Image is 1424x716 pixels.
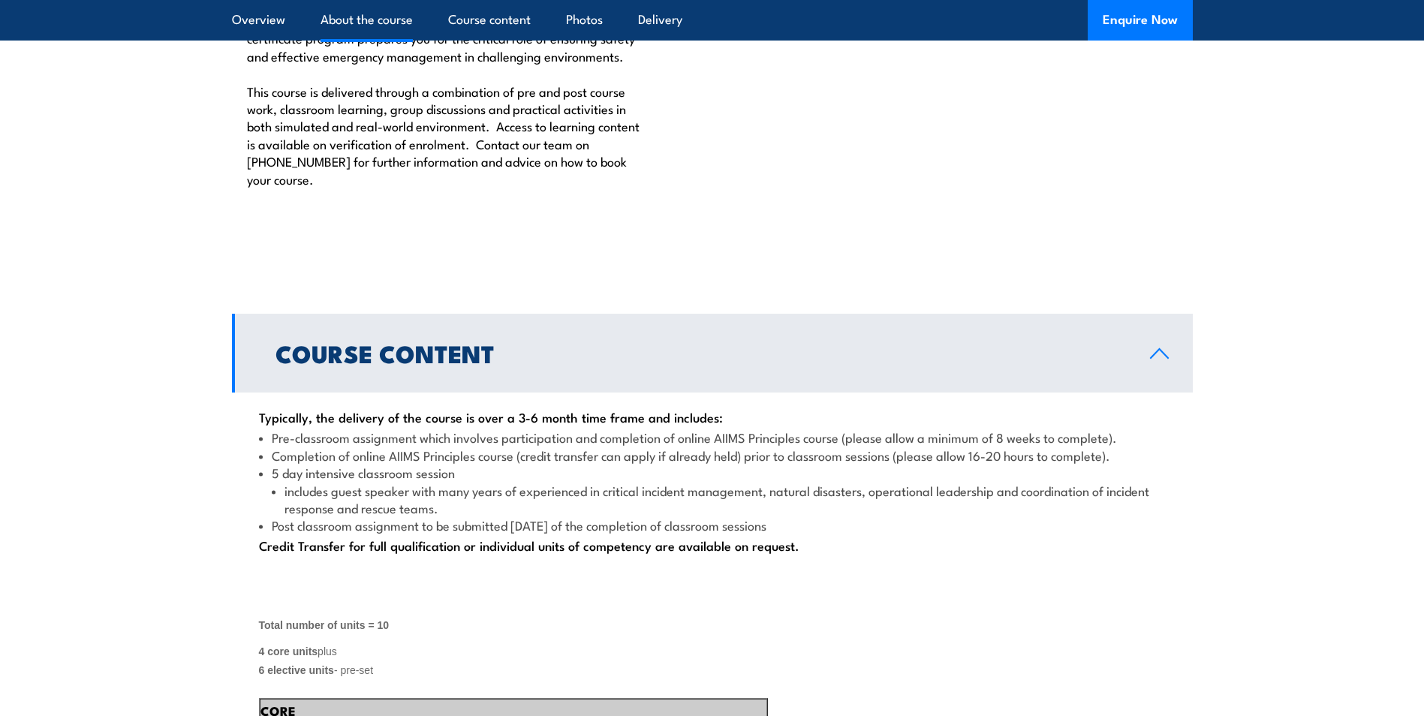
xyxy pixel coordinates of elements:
li: Completion of online AIIMS Principles course (credit transfer can apply if already held) prior to... [259,447,1166,464]
p: - pre-set [259,662,1166,696]
a: Course Content [232,314,1193,393]
span: Total number of units = 10 [259,619,390,631]
strong: 4 core units [259,645,318,657]
strong: 6 elective units [259,664,334,676]
li: 5 day intensive classroom session [259,464,1166,516]
h2: Course Content [275,342,1126,363]
p: plus [259,643,1166,660]
li: includes guest speaker with many years of experienced in critical incident management, natural di... [272,482,1166,517]
li: Pre-classroom assignment which involves participation and completion of online AIIMS Principles c... [259,429,1166,446]
li: Post classroom assignment to be submitted [DATE] of the completion of classroom sessions [259,516,1166,534]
